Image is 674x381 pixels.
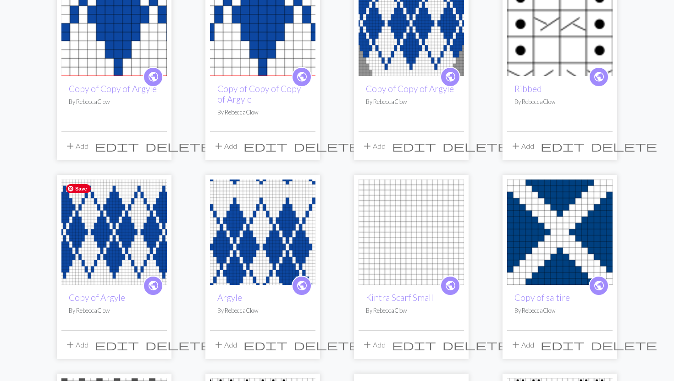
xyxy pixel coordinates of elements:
button: Edit [240,137,291,155]
a: Copy of Copy of Argyle [69,83,157,94]
i: public [445,277,456,295]
a: Argyle [210,227,315,235]
span: delete [591,338,657,351]
span: edit [541,338,585,351]
button: Delete [588,336,660,354]
img: Argyle front/back [61,180,167,285]
button: Add [210,137,240,155]
span: add [213,338,224,351]
span: edit [243,338,287,351]
a: Ribbed [514,83,542,94]
span: delete [294,140,360,152]
span: add [65,140,76,152]
span: edit [392,338,436,351]
span: add [213,140,224,152]
a: Copy of saltire [514,292,570,303]
button: Delete [142,137,215,155]
button: Add [359,137,389,155]
span: add [510,338,521,351]
p: By RebeccaClow [366,98,457,106]
i: Edit [541,141,585,152]
a: SLEEVE 2 [61,18,167,27]
span: public [445,278,456,293]
button: Edit [537,137,588,155]
button: Delete [142,336,215,354]
span: public [445,70,456,84]
a: public [440,276,460,296]
button: Delete [291,336,363,354]
i: public [445,68,456,86]
span: public [296,278,308,293]
span: edit [392,140,436,152]
span: public [593,70,605,84]
span: delete [591,140,657,152]
p: By RebeccaClow [217,108,308,117]
a: BODY 2 [210,18,315,27]
button: Edit [389,336,439,354]
i: Edit [95,141,139,152]
span: public [296,70,308,84]
p: By RebeccaClow [69,306,160,315]
span: Save [66,184,91,193]
i: Edit [95,339,139,350]
i: public [148,277,159,295]
a: public [292,67,312,87]
button: Delete [291,137,363,155]
span: add [65,338,76,351]
span: public [148,278,159,293]
button: Delete [439,336,512,354]
i: Edit [541,339,585,350]
img: saltire [507,180,613,285]
span: delete [442,140,508,152]
a: public [292,276,312,296]
i: public [296,68,308,86]
span: add [362,140,373,152]
a: public [589,67,609,87]
span: edit [243,140,287,152]
button: Edit [389,137,439,155]
span: add [510,140,521,152]
span: delete [145,338,211,351]
span: delete [294,338,360,351]
i: Edit [392,141,436,152]
button: Add [61,336,92,354]
i: public [593,68,605,86]
span: public [593,278,605,293]
i: Edit [243,339,287,350]
span: edit [95,140,139,152]
a: Kintra Scarf Small [366,292,433,303]
a: Copy of Copy of Copy of Argyle [217,83,301,104]
p: By RebeccaClow [514,306,605,315]
a: public [143,276,163,296]
button: Delete [588,137,660,155]
a: saltire [507,227,613,235]
p: By RebeccaClow [366,306,457,315]
button: Delete [439,137,512,155]
i: public [148,68,159,86]
button: Edit [537,336,588,354]
a: Copy of Copy of Argyle [366,83,454,94]
span: edit [95,338,139,351]
a: Argyle [217,292,242,303]
p: By RebeccaClow [217,306,308,315]
button: Add [359,336,389,354]
button: Add [507,336,537,354]
img: Kintra Scarf Small [359,180,464,285]
a: Kintra Scarf Small [359,227,464,235]
span: edit [541,140,585,152]
img: Argyle [210,180,315,285]
button: Add [210,336,240,354]
a: public [440,67,460,87]
a: Ribbed [507,18,613,27]
a: public [143,67,163,87]
span: public [148,70,159,84]
button: Add [507,137,537,155]
button: Edit [92,336,142,354]
button: Edit [92,137,142,155]
button: Add [61,137,92,155]
a: Argyle Sleeve [359,18,464,27]
span: delete [442,338,508,351]
p: By RebeccaClow [514,98,605,106]
span: add [362,338,373,351]
span: delete [145,140,211,152]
